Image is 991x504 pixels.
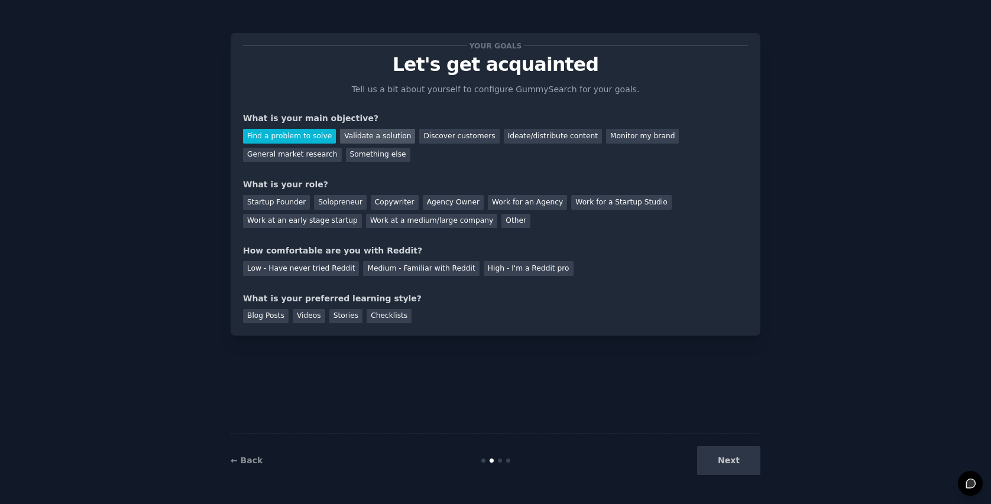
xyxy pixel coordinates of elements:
[363,261,479,276] div: Medium - Familiar with Reddit
[243,245,748,257] div: How comfortable are you with Reddit?
[419,129,499,144] div: Discover customers
[501,214,530,229] div: Other
[314,195,366,210] div: Solopreneur
[606,129,679,144] div: Monitor my brand
[467,40,524,52] span: Your goals
[293,309,325,324] div: Videos
[243,54,748,75] p: Let's get acquainted
[243,148,342,162] div: General market research
[488,195,567,210] div: Work for an Agency
[243,261,359,276] div: Low - Have never tried Reddit
[346,83,645,96] p: Tell us a bit about yourself to configure GummySearch for your goals.
[346,148,410,162] div: Something else
[243,214,362,229] div: Work at an early stage startup
[231,456,263,465] a: ← Back
[571,195,671,210] div: Work for a Startup Studio
[423,195,484,210] div: Agency Owner
[243,292,748,305] div: What is your preferred learning style?
[371,195,419,210] div: Copywriter
[366,214,497,229] div: Work at a medium/large company
[243,178,748,191] div: What is your role?
[329,309,362,324] div: Stories
[340,129,415,144] div: Validate a solution
[504,129,602,144] div: Ideate/distribute content
[367,309,412,324] div: Checklists
[243,309,289,324] div: Blog Posts
[243,195,310,210] div: Startup Founder
[484,261,574,276] div: High - I'm a Reddit pro
[243,112,748,125] div: What is your main objective?
[243,129,336,144] div: Find a problem to solve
